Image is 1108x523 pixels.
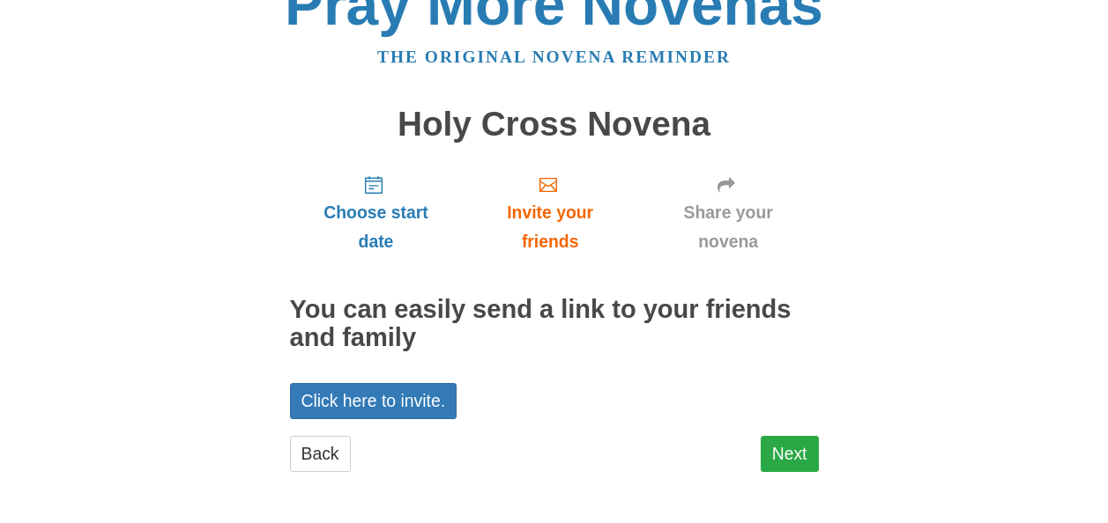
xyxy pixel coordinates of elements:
span: Choose start date [308,198,445,256]
a: Invite your friends [462,160,637,265]
h1: Holy Cross Novena [290,106,819,144]
span: Share your novena [656,198,801,256]
h2: You can easily send a link to your friends and family [290,296,819,352]
a: Back [290,436,351,472]
a: Next [761,436,819,472]
span: Invite your friends [480,198,620,256]
a: Choose start date [290,160,463,265]
a: Click here to invite. [290,383,457,419]
a: Share your novena [638,160,819,265]
a: The original novena reminder [377,48,731,66]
